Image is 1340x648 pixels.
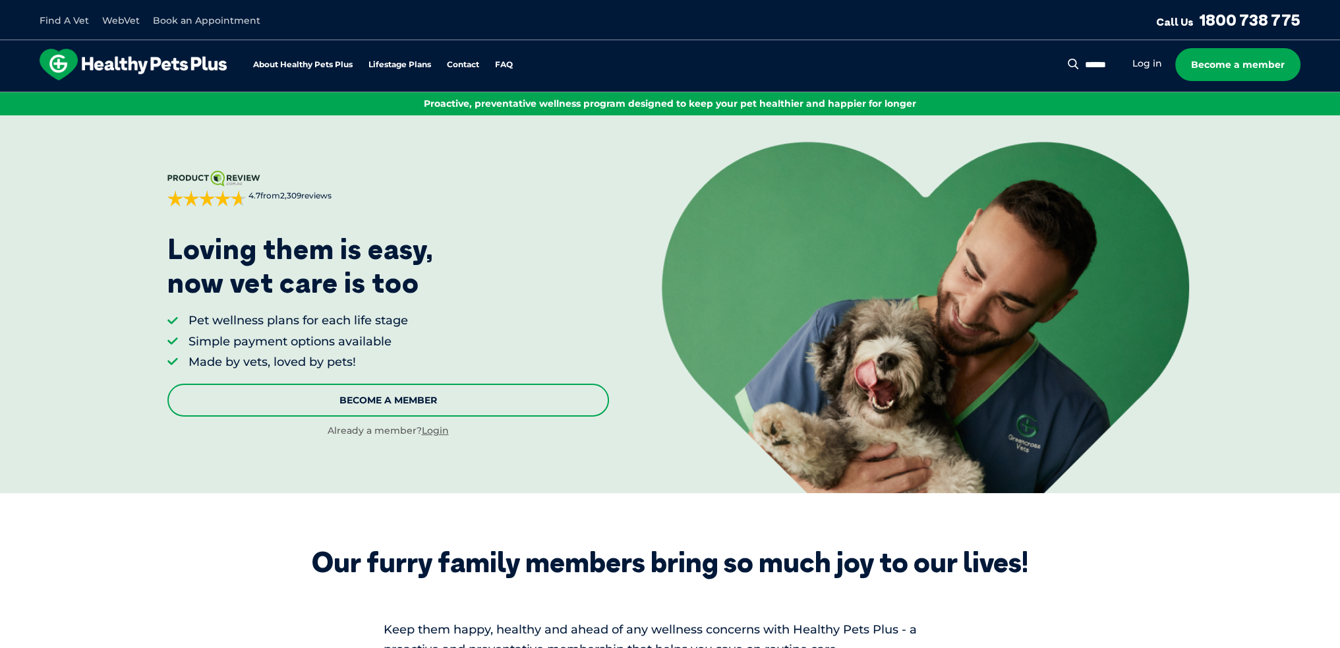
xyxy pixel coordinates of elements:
[40,15,89,26] a: Find A Vet
[189,312,408,329] li: Pet wellness plans for each life stage
[495,61,513,69] a: FAQ
[167,384,609,417] a: Become A Member
[253,61,353,69] a: About Healthy Pets Plus
[247,191,332,202] span: from
[167,171,609,206] a: 4.7from2,309reviews
[153,15,260,26] a: Book an Appointment
[102,15,140,26] a: WebVet
[312,546,1028,579] div: Our furry family members bring so much joy to our lives!
[40,49,227,80] img: hpp-logo
[1156,15,1194,28] span: Call Us
[248,191,260,200] strong: 4.7
[368,61,431,69] a: Lifestage Plans
[1156,10,1300,30] a: Call Us1800 738 775
[167,425,609,438] div: Already a member?
[189,354,408,370] li: Made by vets, loved by pets!
[422,425,449,436] a: Login
[1132,57,1162,70] a: Log in
[424,98,916,109] span: Proactive, preventative wellness program designed to keep your pet healthier and happier for longer
[167,191,247,206] div: 4.7 out of 5 stars
[447,61,479,69] a: Contact
[1175,48,1300,81] a: Become a member
[280,191,332,200] span: 2,309 reviews
[189,334,408,350] li: Simple payment options available
[662,142,1189,492] img: <p>Loving them is easy, <br /> now vet care is too</p>
[1065,57,1082,71] button: Search
[167,233,434,299] p: Loving them is easy, now vet care is too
